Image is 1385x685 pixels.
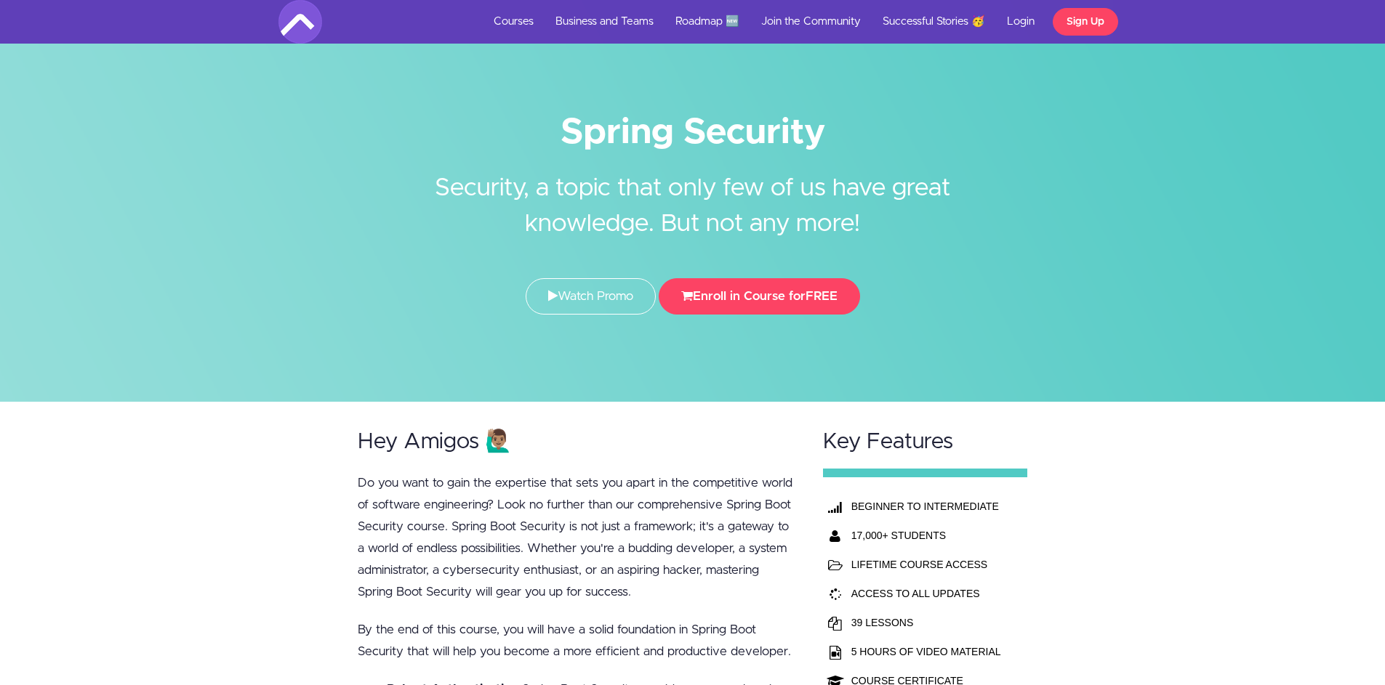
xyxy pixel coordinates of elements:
[526,278,656,315] a: Watch Promo
[823,430,1028,454] h2: Key Features
[848,579,1005,608] td: ACCESS TO ALL UPDATES
[659,278,860,315] button: Enroll in Course forFREE
[420,149,966,242] h2: Security, a topic that only few of us have great knowledge. But not any more!
[848,550,1005,579] td: LIFETIME COURSE ACCESS
[358,619,795,662] p: By the end of this course, you will have a solid foundation in Spring Boot Security that will hel...
[848,608,1005,637] td: 39 LESSONS
[848,492,1005,521] th: BEGINNER TO INTERMEDIATE
[358,472,795,603] p: Do you want to gain the expertise that sets you apart in the competitive world of software engine...
[278,116,1107,149] h1: Spring Security
[1053,8,1118,36] a: Sign Up
[358,430,795,454] h2: Hey Amigos 🙋🏽‍♂️
[806,290,838,302] span: FREE
[848,637,1005,666] td: 5 HOURS OF VIDEO MATERIAL
[848,521,1005,550] th: 17,000+ STUDENTS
